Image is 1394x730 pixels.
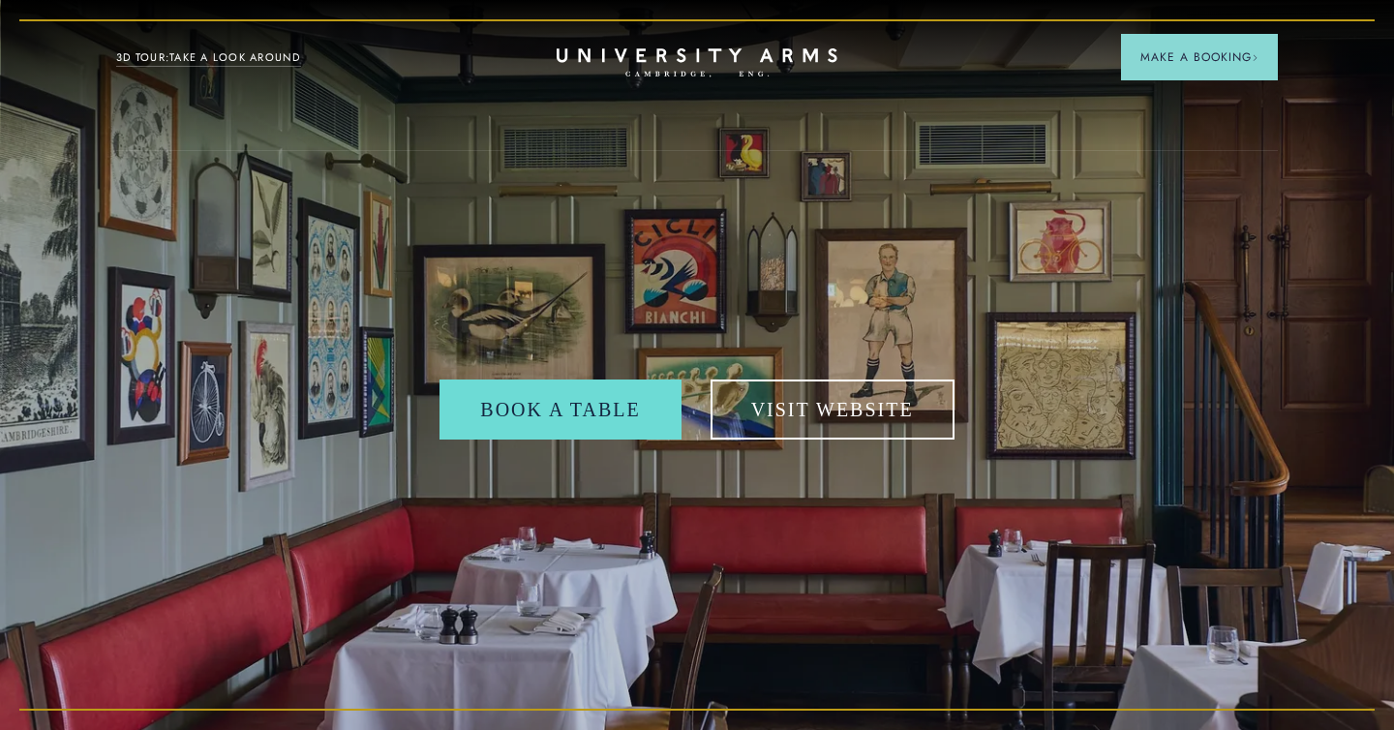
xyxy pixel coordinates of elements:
[1121,34,1278,80] button: Make a BookingArrow icon
[1140,48,1258,66] span: Make a Booking
[557,48,837,78] a: Home
[711,380,955,440] a: Visit Website
[1252,54,1258,61] img: Arrow icon
[116,49,301,67] a: 3D TOUR:TAKE A LOOK AROUND
[439,380,681,440] a: Book a table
